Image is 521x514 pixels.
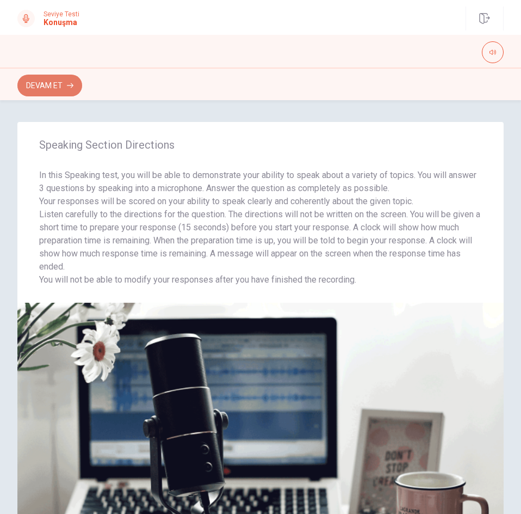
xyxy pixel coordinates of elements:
h1: Konuşma [44,18,79,27]
p: You will not be able to modify your responses after you have finished the recording. [39,273,482,286]
p: Listen carefully to the directions for the question. The directions will not be written on the sc... [39,208,482,273]
p: Your responses will be scored on your ability to speak clearly and coherently about the given topic. [39,195,482,208]
p: In this Speaking test, you will be able to demonstrate your ability to speak about a variety of t... [39,169,482,195]
span: Speaking Section Directions [39,138,482,151]
button: Devam Et [17,75,82,96]
span: Seviye Testi [44,10,79,18]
